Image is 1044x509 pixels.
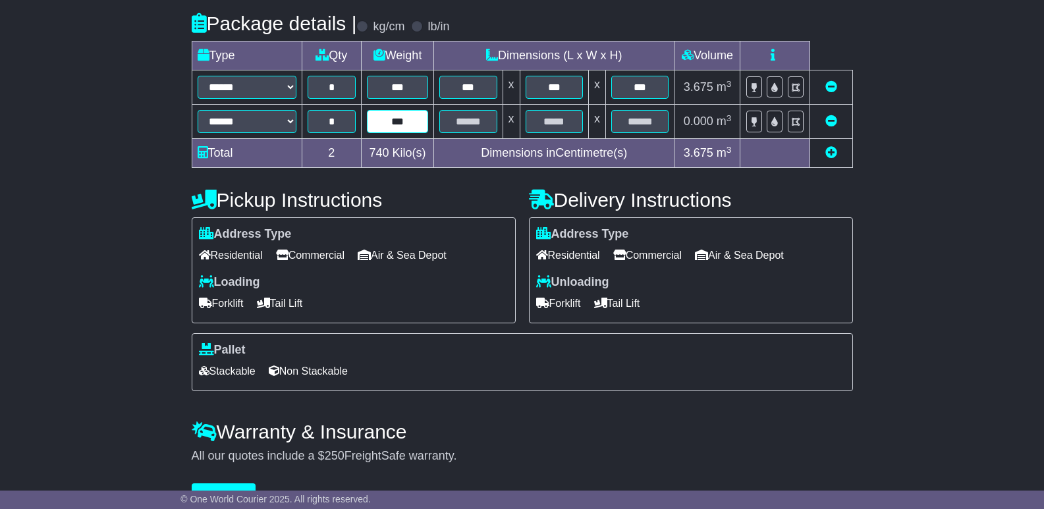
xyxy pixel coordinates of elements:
[503,105,520,139] td: x
[825,115,837,128] a: Remove this item
[370,146,389,159] span: 740
[192,13,357,34] h4: Package details |
[684,115,713,128] span: 0.000
[588,70,605,105] td: x
[727,113,732,123] sup: 3
[302,41,362,70] td: Qty
[362,41,434,70] td: Weight
[302,139,362,168] td: 2
[276,245,344,265] span: Commercial
[325,449,344,462] span: 250
[192,139,302,168] td: Total
[727,145,732,155] sup: 3
[536,227,629,242] label: Address Type
[674,41,740,70] td: Volume
[536,245,600,265] span: Residential
[199,245,263,265] span: Residential
[695,245,784,265] span: Air & Sea Depot
[717,146,732,159] span: m
[684,146,713,159] span: 3.675
[536,275,609,290] label: Unloading
[362,139,434,168] td: Kilo(s)
[434,139,674,168] td: Dimensions in Centimetre(s)
[180,494,371,504] span: © One World Courier 2025. All rights reserved.
[373,20,404,34] label: kg/cm
[588,105,605,139] td: x
[192,421,853,442] h4: Warranty & Insurance
[717,80,732,94] span: m
[427,20,449,34] label: lb/in
[825,146,837,159] a: Add new item
[192,449,853,464] div: All our quotes include a $ FreightSafe warranty.
[199,343,246,358] label: Pallet
[434,41,674,70] td: Dimensions (L x W x H)
[199,275,260,290] label: Loading
[192,41,302,70] td: Type
[199,227,292,242] label: Address Type
[613,245,682,265] span: Commercial
[192,483,256,506] button: Get Quotes
[536,293,581,313] span: Forklift
[529,189,853,211] h4: Delivery Instructions
[199,293,244,313] span: Forklift
[192,189,516,211] h4: Pickup Instructions
[199,361,256,381] span: Stackable
[257,293,303,313] span: Tail Lift
[358,245,447,265] span: Air & Sea Depot
[717,115,732,128] span: m
[594,293,640,313] span: Tail Lift
[503,70,520,105] td: x
[684,80,713,94] span: 3.675
[825,80,837,94] a: Remove this item
[269,361,348,381] span: Non Stackable
[727,79,732,89] sup: 3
